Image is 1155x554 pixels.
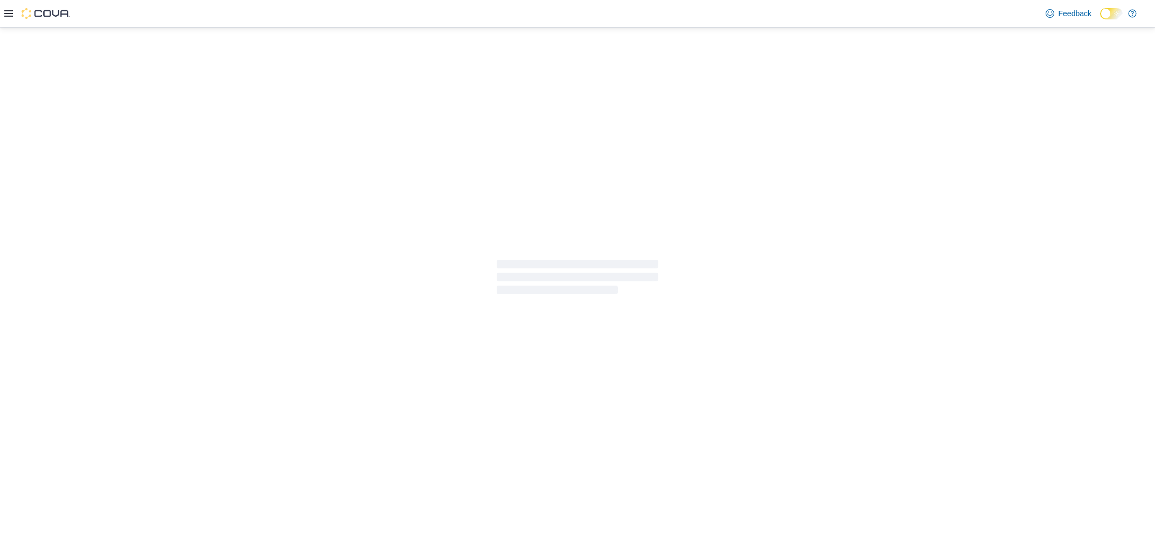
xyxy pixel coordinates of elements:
input: Dark Mode [1100,8,1123,19]
a: Feedback [1041,3,1096,24]
span: Loading [497,262,658,296]
img: Cova [22,8,70,19]
span: Feedback [1059,8,1091,19]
